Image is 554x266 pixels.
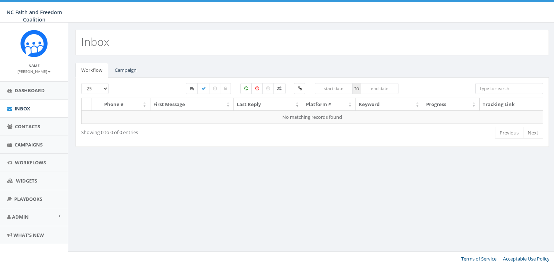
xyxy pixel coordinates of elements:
input: start date [315,83,353,94]
a: [PERSON_NAME] [17,68,51,74]
th: First Message: activate to sort column ascending [150,98,234,111]
th: Keyword: activate to sort column ascending [356,98,423,111]
label: Expired [209,83,221,94]
label: Neutral [262,83,274,94]
a: Previous [495,127,523,139]
small: [PERSON_NAME] [17,69,51,74]
span: to [353,83,361,94]
span: NC Faith and Freedom Coalition [7,9,62,23]
span: Contacts [15,123,40,130]
label: Completed [197,83,210,94]
span: Workflows [15,159,46,166]
div: Showing 0 to 0 of 0 entries [81,126,267,136]
span: Inbox [15,105,30,112]
label: Closed [220,83,231,94]
span: Campaigns [15,141,43,148]
span: What's New [13,232,44,238]
span: Widgets [16,177,37,184]
input: Type to search [475,83,543,94]
a: Next [523,127,543,139]
a: Campaign [109,63,142,78]
a: Terms of Service [461,255,496,262]
th: Last Reply: activate to sort column ascending [234,98,303,111]
img: Rally_Corp_Icon.png [20,30,48,57]
a: Acceptable Use Policy [503,255,550,262]
a: Workflow [75,63,108,78]
label: Negative [251,83,263,94]
th: Progress: activate to sort column ascending [423,98,480,111]
span: Admin [12,214,29,220]
th: Phone #: activate to sort column ascending [101,98,150,111]
label: Started [186,83,198,94]
th: Platform #: activate to sort column ascending [303,98,356,111]
h2: Inbox [81,36,109,48]
input: end date [361,83,399,94]
th: Tracking Link [480,98,522,111]
span: Dashboard [15,87,45,94]
label: Positive [240,83,252,94]
label: Clicked [294,83,305,94]
span: Playbooks [14,196,42,202]
label: Mixed [273,83,286,94]
small: Name [28,63,40,68]
td: No matching records found [82,110,543,124]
